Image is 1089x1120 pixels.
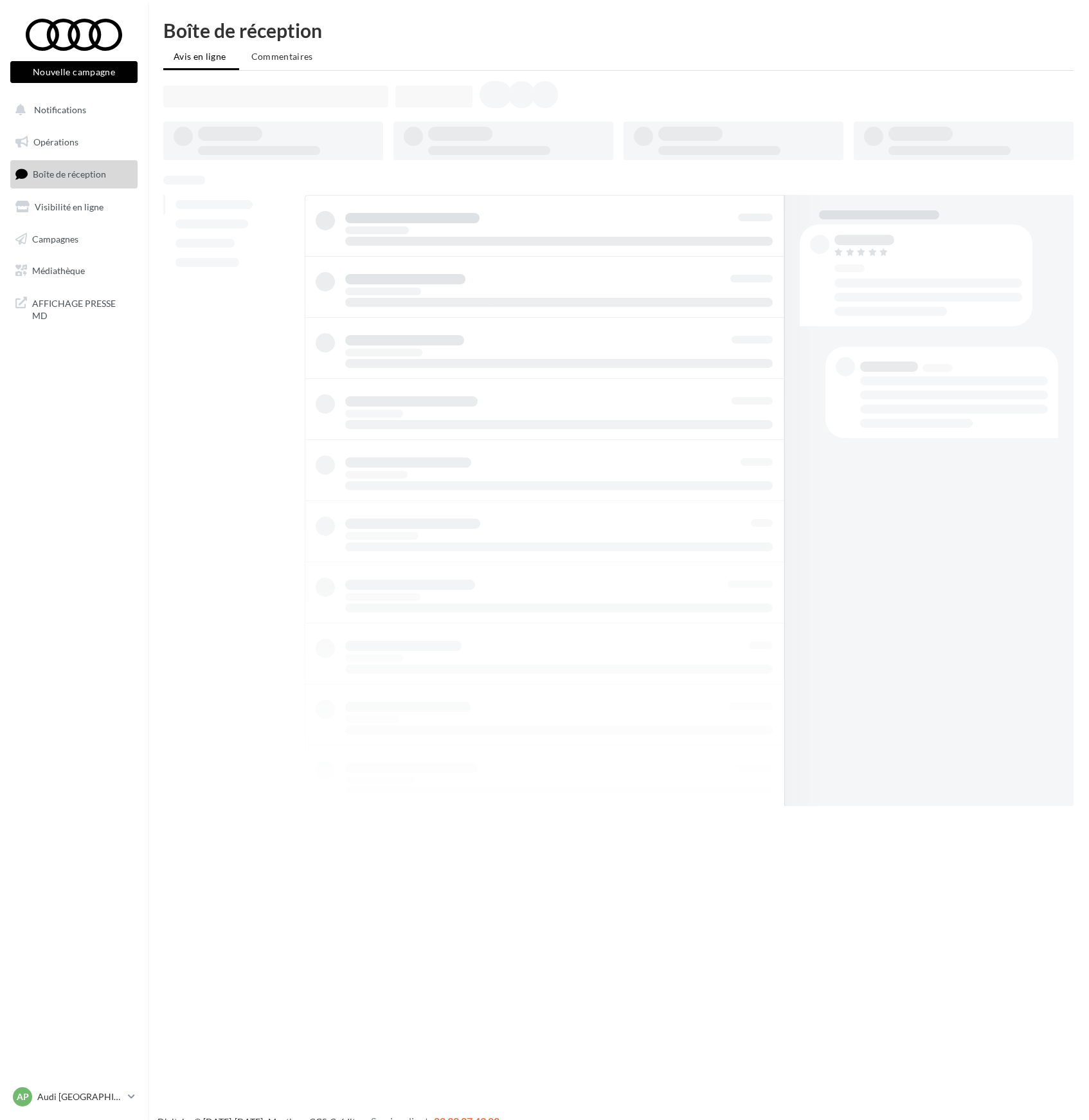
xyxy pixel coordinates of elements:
[34,104,86,115] span: Notifications
[251,51,313,62] span: Commentaires
[8,194,140,221] a: Visibilité en ligne
[33,136,78,147] span: Opérations
[32,233,78,244] span: Campagnes
[10,1085,138,1109] a: AP Audi [GEOGRAPHIC_DATA] 17
[8,257,140,284] a: Médiathèque
[8,160,140,188] a: Boîte de réception
[32,295,132,322] span: AFFICHAGE PRESSE MD
[32,265,85,276] span: Médiathèque
[37,1090,123,1103] p: Audi [GEOGRAPHIC_DATA] 17
[163,21,1074,40] div: Boîte de réception
[17,1090,29,1103] span: AP
[8,226,140,253] a: Campagnes
[8,96,135,124] button: Notifications
[10,61,138,83] button: Nouvelle campagne
[8,289,140,327] a: AFFICHAGE PRESSE MD
[33,169,106,179] span: Boîte de réception
[35,201,104,212] span: Visibilité en ligne
[8,129,140,156] a: Opérations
